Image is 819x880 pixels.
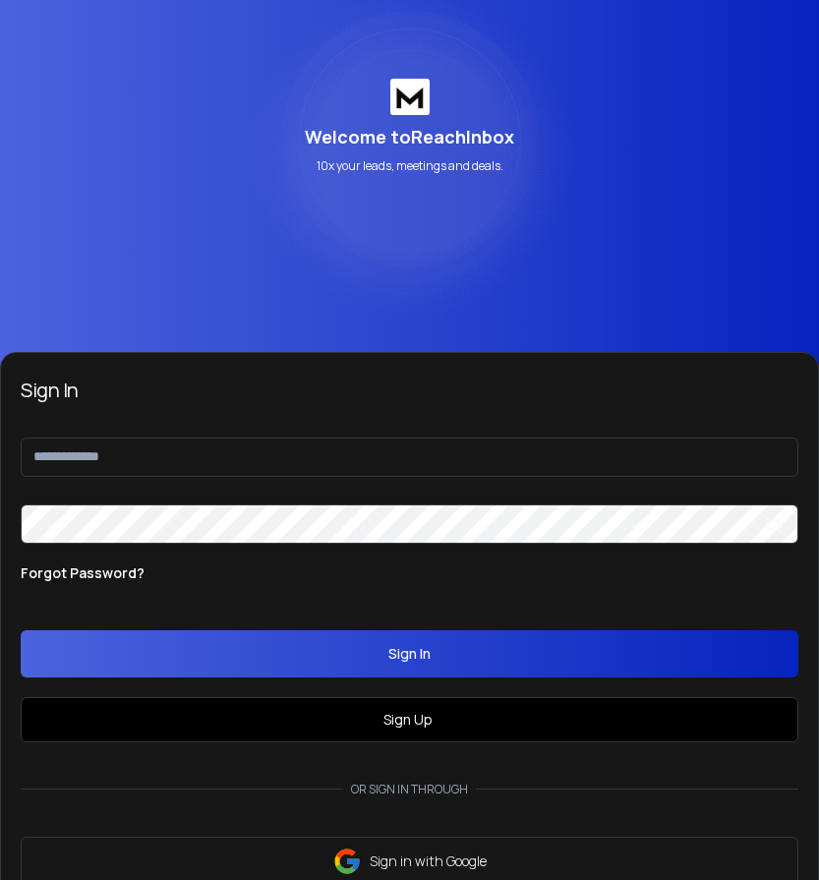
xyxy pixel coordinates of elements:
[21,630,798,677] button: Sign In
[21,377,798,404] h3: Sign In
[305,123,514,150] p: Welcome to ReachInbox
[317,158,503,174] p: 10x your leads, meetings and deals.
[21,563,145,583] p: Forgot Password?
[383,710,436,730] a: Sign Up
[390,79,430,115] img: logo
[370,851,487,871] p: Sign in with Google
[343,782,476,797] p: Or sign in through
